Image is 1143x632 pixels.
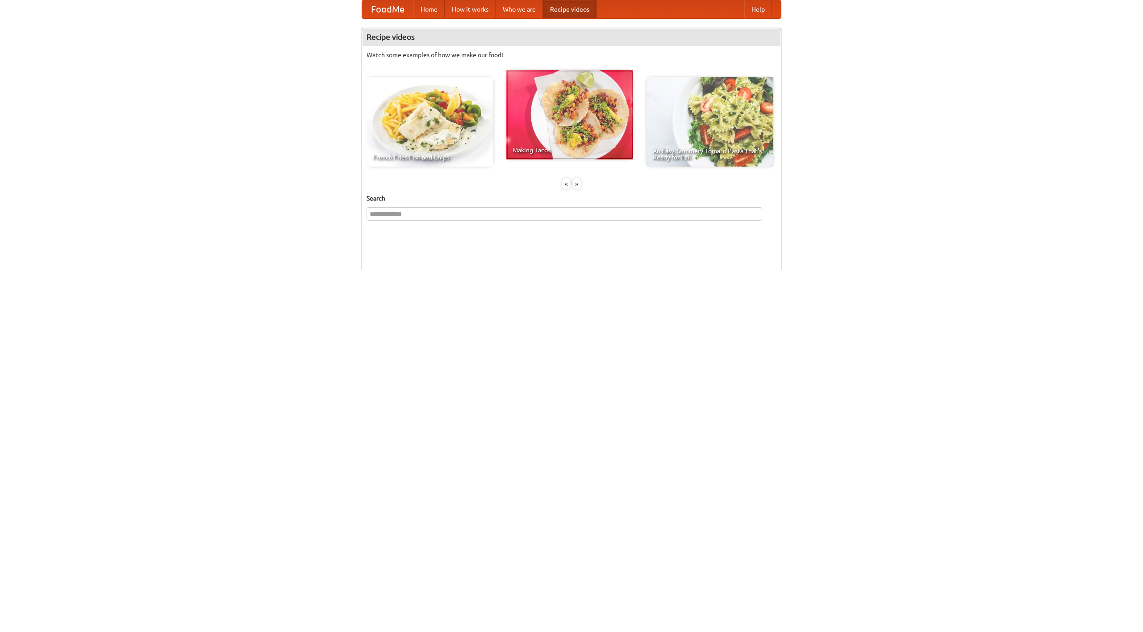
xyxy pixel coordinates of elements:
[367,194,776,203] h5: Search
[573,178,581,189] div: »
[513,147,627,153] span: Making Tacos
[496,0,543,18] a: Who we are
[373,154,487,160] span: French Fries Fish and Chips
[367,50,776,59] p: Watch some examples of how we make our food!
[653,148,767,160] span: An Easy, Summery Tomato Pasta That's Ready for Fall
[413,0,445,18] a: Home
[445,0,496,18] a: How it works
[647,77,773,167] a: An Easy, Summery Tomato Pasta That's Ready for Fall
[362,28,781,46] h4: Recipe videos
[362,0,413,18] a: FoodMe
[367,77,493,167] a: French Fries Fish and Chips
[744,0,772,18] a: Help
[562,178,570,189] div: «
[543,0,597,18] a: Recipe videos
[506,70,633,159] a: Making Tacos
